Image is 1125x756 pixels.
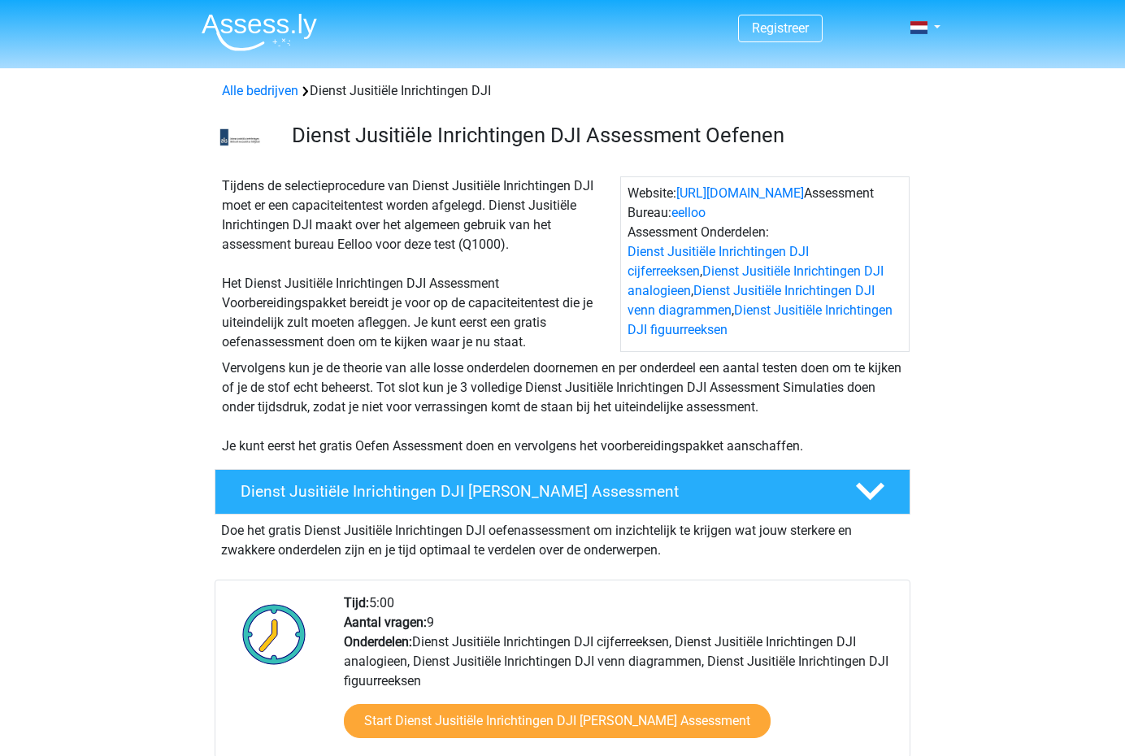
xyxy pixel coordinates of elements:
div: Tijdens de selectieprocedure van Dienst Jusitiële Inrichtingen DJI moet er een capaciteitentest w... [215,176,620,352]
img: Klok [233,593,315,675]
a: [URL][DOMAIN_NAME] [676,185,804,201]
h3: Dienst Jusitiële Inrichtingen DJI Assessment Oefenen [292,123,897,148]
a: Dienst Jusitiële Inrichtingen DJI analogieen [628,263,884,298]
div: Vervolgens kun je de theorie van alle losse onderdelen doornemen en per onderdeel een aantal test... [215,358,910,456]
h4: Dienst Jusitiële Inrichtingen DJI [PERSON_NAME] Assessment [241,482,829,501]
a: Start Dienst Jusitiële Inrichtingen DJI [PERSON_NAME] Assessment [344,704,771,738]
b: Aantal vragen: [344,615,427,630]
a: Dienst Jusitiële Inrichtingen DJI cijferreeksen [628,244,809,279]
div: Dienst Jusitiële Inrichtingen DJI [215,81,910,101]
a: Dienst Jusitiële Inrichtingen DJI figuurreeksen [628,302,893,337]
div: Doe het gratis Dienst Jusitiële Inrichtingen DJI oefenassessment om inzichtelijk te krijgen wat j... [215,515,910,560]
b: Tijd: [344,595,369,610]
div: Website: Assessment Bureau: Assessment Onderdelen: , , , [620,176,910,352]
a: eelloo [671,205,706,220]
a: Dienst Jusitiële Inrichtingen DJI [PERSON_NAME] Assessment [208,469,917,515]
img: Assessly [202,13,317,51]
a: Dienst Jusitiële Inrichtingen DJI venn diagrammen [628,283,875,318]
b: Onderdelen: [344,634,412,650]
a: Alle bedrijven [222,83,298,98]
a: Registreer [752,20,809,36]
